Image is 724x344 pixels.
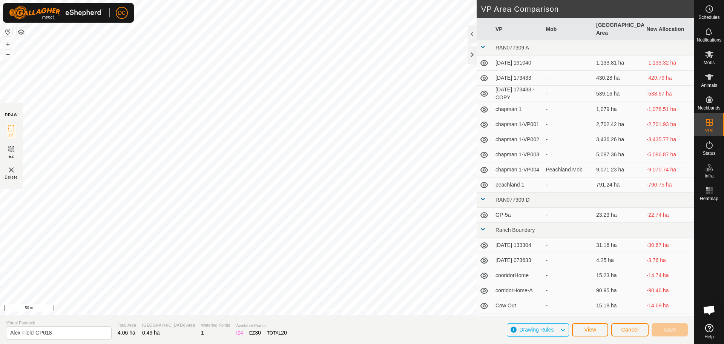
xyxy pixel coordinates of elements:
[593,86,644,102] td: 539.16 ha
[546,120,591,128] div: -
[236,322,287,329] span: Available Points
[495,45,529,51] span: RAN077309 A
[644,18,694,40] th: New Allocation
[593,71,644,86] td: 430.28 ha
[694,321,724,342] a: Help
[593,283,644,298] td: 90.95 ha
[249,329,261,337] div: EZ
[704,60,715,65] span: Mobs
[593,132,644,147] td: 3,436.26 ha
[611,323,649,336] button: Cancel
[492,132,543,147] td: chapman 1-VP002
[3,27,12,36] button: Reset Map
[593,162,644,177] td: 9,071.23 ha
[9,133,14,139] span: IZ
[543,18,594,40] th: Mob
[644,86,694,102] td: -538.67 ha
[492,177,543,193] td: peachland 1
[546,271,591,279] div: -
[644,147,694,162] td: -5,086.87 ha
[644,298,694,313] td: -14.69 ha
[593,238,644,253] td: 31.16 ha
[546,136,591,143] div: -
[546,74,591,82] div: -
[644,253,694,268] td: -3.76 ha
[704,335,714,339] span: Help
[593,177,644,193] td: 791.24 ha
[652,323,688,336] button: Save
[698,15,719,20] span: Schedules
[584,327,596,333] span: View
[593,56,644,71] td: 1,133.81 ha
[701,83,717,88] span: Animals
[3,49,12,59] button: –
[546,241,591,249] div: -
[644,71,694,86] td: -429.79 ha
[593,313,644,329] td: 7.75 ha
[698,299,721,321] div: Open chat
[546,181,591,189] div: -
[593,18,644,40] th: [GEOGRAPHIC_DATA] Area
[118,322,136,329] span: Total Area
[644,56,694,71] td: -1,133.32 ha
[644,238,694,253] td: -30.67 ha
[492,268,543,283] td: cooridorHome
[621,327,639,333] span: Cancel
[546,302,591,310] div: -
[593,208,644,223] td: 23.23 ha
[495,197,529,203] span: RAN077309 D
[644,177,694,193] td: -790.75 ha
[481,5,694,14] h2: VP Area Comparison
[201,330,204,336] span: 1
[644,132,694,147] td: -3,435.77 ha
[317,305,345,312] a: Privacy Policy
[5,174,18,180] span: Delete
[236,329,243,337] div: IZ
[118,330,135,336] span: 4.06 ha
[492,18,543,40] th: VP
[546,287,591,295] div: -
[492,56,543,71] td: [DATE] 191040
[546,90,591,98] div: -
[593,147,644,162] td: 5,087.36 ha
[492,253,543,268] td: [DATE] 073633
[705,128,713,133] span: VPs
[9,6,103,20] img: Gallagher Logo
[593,298,644,313] td: 15.18 ha
[492,71,543,86] td: [DATE] 173433
[492,86,543,102] td: [DATE] 173433 - COPY
[546,256,591,264] div: -
[492,117,543,132] td: chapman 1-VP001
[704,174,713,178] span: Infra
[281,330,287,336] span: 20
[644,313,694,329] td: -7.26 ha
[492,147,543,162] td: chapman 1-VP003
[698,106,720,110] span: Neckbands
[700,196,718,201] span: Heatmap
[697,38,721,42] span: Notifications
[3,40,12,49] button: +
[644,162,694,177] td: -9,070.74 ha
[17,28,26,37] button: Map Layers
[492,298,543,313] td: Cow Out
[9,154,14,159] span: EZ
[492,313,543,329] td: dad -5
[593,268,644,283] td: 15.23 ha
[7,165,16,174] img: VP
[546,105,591,113] div: -
[546,166,591,174] div: Peachland Mob
[240,330,243,336] span: 4
[492,208,543,223] td: GP-5a
[519,327,554,333] span: Drawing Rules
[492,102,543,117] td: chapman 1
[593,102,644,117] td: 1,079 ha
[6,320,112,326] span: Virtual Paddock
[142,330,160,336] span: 0.49 ha
[255,330,261,336] span: 30
[644,268,694,283] td: -14.74 ha
[572,323,608,336] button: View
[546,211,591,219] div: -
[644,102,694,117] td: -1,078.51 ha
[354,305,377,312] a: Contact Us
[644,208,694,223] td: -22.74 ha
